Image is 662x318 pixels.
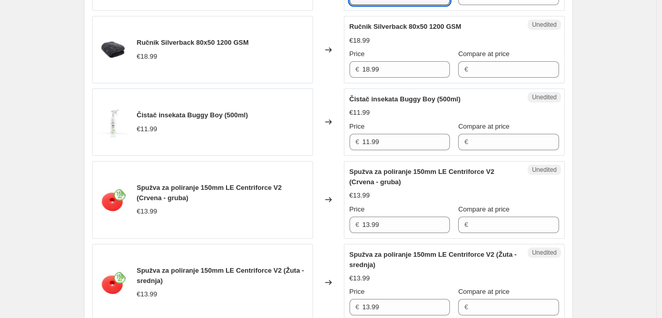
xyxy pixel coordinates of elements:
span: € [464,65,468,73]
span: € [356,65,359,73]
span: Unedited [532,21,556,29]
span: Unedited [532,166,556,174]
span: € [356,138,359,146]
span: Compare at price [458,122,510,130]
img: CentriforceV2150mm_80x.jpg [98,267,129,298]
span: Čistač insekata Buggy Boy (500ml) [350,95,461,103]
span: € [464,221,468,228]
img: RucnikzasusenjeSilverback1200GSM_80x.jpg [98,34,129,65]
span: Čistač insekata Buggy Boy (500ml) [137,111,248,119]
span: Unedited [532,93,556,101]
div: €13.99 [350,190,370,201]
div: €13.99 [137,289,158,299]
div: €13.99 [137,206,158,217]
span: € [464,303,468,311]
img: CentriforceV2150mm_80x.jpg [98,184,129,215]
span: Unedited [532,249,556,257]
span: Ručnik Silverback 80x50 1200 GSM [137,39,249,46]
div: €11.99 [137,124,158,134]
div: €13.99 [350,273,370,284]
span: Compare at price [458,50,510,58]
span: Spužva za poliranje 150mm LE Centriforce V2 (Žuta - srednja) [350,251,517,269]
span: Compare at price [458,205,510,213]
div: €18.99 [350,36,370,46]
span: Compare at price [458,288,510,295]
span: Price [350,205,365,213]
div: €18.99 [137,51,158,62]
span: Spužva za poliranje 150mm LE Centriforce V2 (Žuta - srednja) [137,267,304,285]
img: BuggyBoy500ml_80x.jpg [98,107,129,137]
div: €11.99 [350,108,370,118]
span: € [356,221,359,228]
span: € [464,138,468,146]
span: € [356,303,359,311]
span: Price [350,50,365,58]
span: Price [350,288,365,295]
span: Spužva za poliranje 150mm LE Centriforce V2 (Crvena - gruba) [137,184,282,202]
span: Ručnik Silverback 80x50 1200 GSM [350,23,462,30]
span: Price [350,122,365,130]
span: Spužva za poliranje 150mm LE Centriforce V2 (Crvena - gruba) [350,168,495,186]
